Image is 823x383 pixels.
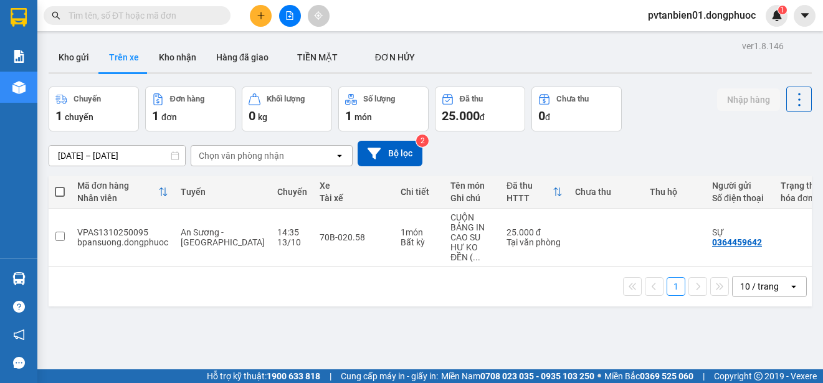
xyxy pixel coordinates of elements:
div: Chưa thu [556,95,589,103]
button: Kho gửi [49,42,99,72]
span: 1 [345,108,352,123]
div: Trạng thái [781,181,822,191]
div: Mã đơn hàng [77,181,158,191]
div: CUỘN BẢNG IN CAO SU [450,212,494,242]
span: pvtanbien01.dongphuoc [638,7,766,23]
svg: open [789,281,799,291]
div: Số lượng [363,95,395,103]
button: Nhập hàng [717,88,780,111]
span: chuyến [65,112,93,122]
button: Kho nhận [149,42,206,72]
button: Trên xe [99,42,149,72]
div: VPAS1310250095 [77,227,168,237]
span: caret-down [799,10,811,21]
th: Toggle SortBy [500,176,569,209]
button: plus [250,5,272,27]
span: An Sương - [GEOGRAPHIC_DATA] [181,227,265,247]
div: 10 / trang [740,280,779,293]
img: solution-icon [12,50,26,63]
div: 14:35 [277,227,307,237]
div: Chuyến [74,95,101,103]
div: Đơn hàng [170,95,204,103]
img: warehouse-icon [12,272,26,285]
button: Chưa thu0đ [531,87,622,131]
span: | [330,369,331,383]
div: 70B-020.58 [320,232,388,242]
span: ⚪️ [597,374,601,379]
strong: 1900 633 818 [267,371,320,381]
span: đ [480,112,485,122]
div: Bất kỳ [401,237,438,247]
span: copyright [754,372,763,381]
button: Hàng đã giao [206,42,278,72]
span: notification [13,329,25,341]
div: Đã thu [460,95,483,103]
span: 0 [538,108,545,123]
div: SỰ [712,227,768,237]
div: Đã thu [507,181,553,191]
button: aim [308,5,330,27]
button: 1 [667,277,685,296]
div: hóa đơn [781,193,822,203]
input: Select a date range. [49,146,185,166]
div: Nhân viên [77,193,158,203]
div: Số điện thoại [712,193,768,203]
img: icon-new-feature [771,10,783,21]
div: Xe [320,181,388,191]
button: Bộ lọc [358,141,422,166]
span: món [354,112,372,122]
div: 1 món [401,227,438,237]
div: Chuyến [277,187,307,197]
strong: 0708 023 035 - 0935 103 250 [480,371,594,381]
div: 25.000 đ [507,227,563,237]
button: Đã thu25.000đ [435,87,525,131]
span: message [13,357,25,369]
svg: open [335,151,345,161]
th: Toggle SortBy [71,176,174,209]
span: | [703,369,705,383]
div: HTTT [507,193,553,203]
span: 25.000 [442,108,480,123]
span: 1 [152,108,159,123]
sup: 2 [416,135,429,147]
span: ĐƠN HỦY [375,52,415,62]
span: kg [258,112,267,122]
span: Miền Bắc [604,369,693,383]
div: Tài xế [320,193,388,203]
span: đơn [161,112,177,122]
span: aim [314,11,323,20]
div: Thu hộ [650,187,700,197]
input: Tìm tên, số ĐT hoặc mã đơn [69,9,216,22]
div: ver 1.8.146 [742,39,784,53]
button: Khối lượng0kg [242,87,332,131]
span: Miền Nam [441,369,594,383]
span: TIỀN MẶT [297,52,338,62]
div: 0364459642 [712,237,762,247]
span: Hỗ trợ kỹ thuật: [207,369,320,383]
button: caret-down [794,5,816,27]
span: 1 [55,108,62,123]
div: Tuyến [181,187,265,197]
div: Ghi chú [450,193,494,203]
span: 1 [780,6,784,14]
div: Chọn văn phòng nhận [199,149,284,162]
span: 0 [249,108,255,123]
div: Người gửi [712,181,768,191]
span: search [52,11,60,20]
div: Chi tiết [401,187,438,197]
strong: 0369 525 060 [640,371,693,381]
span: đ [545,112,550,122]
div: Tại văn phòng [507,237,563,247]
span: file-add [285,11,294,20]
div: 13/10 [277,237,307,247]
span: ... [473,252,480,262]
button: Số lượng1món [338,87,429,131]
div: Chưa thu [575,187,637,197]
button: file-add [279,5,301,27]
sup: 1 [778,6,787,14]
div: bpansuong.dongphuoc [77,237,168,247]
button: Đơn hàng1đơn [145,87,235,131]
img: warehouse-icon [12,81,26,94]
button: Chuyến1chuyến [49,87,139,131]
div: Tên món [450,181,494,191]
